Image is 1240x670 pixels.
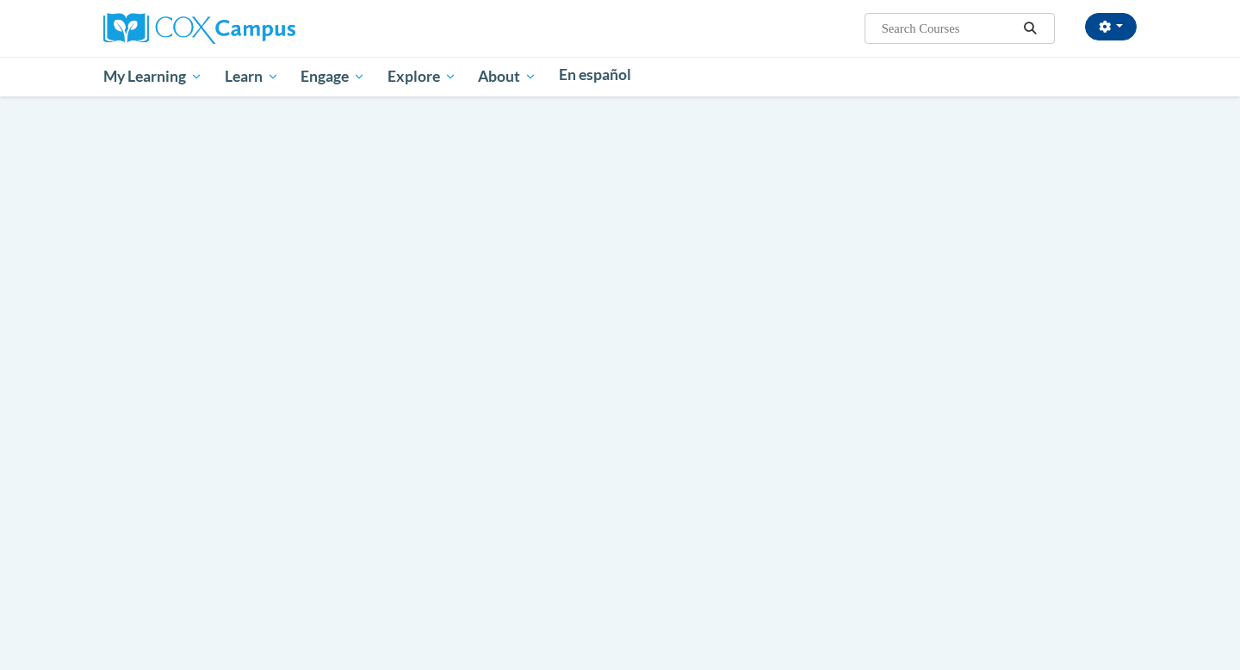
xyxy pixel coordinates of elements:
i:  [1023,22,1038,35]
img: Cox Campus [103,13,295,44]
span: Engage [301,66,365,87]
button: Search [1018,18,1044,39]
input: Search Courses [880,18,1018,39]
a: En español [548,57,642,93]
a: Learn [214,57,290,96]
a: About [468,57,549,96]
div: Main menu [77,57,1162,96]
a: Engage [289,57,376,96]
span: Explore [387,66,456,87]
a: Explore [376,57,468,96]
span: About [478,66,536,87]
span: Learn [225,66,279,87]
span: En español [559,65,631,84]
span: My Learning [103,66,202,87]
a: Cox Campus [103,20,295,34]
button: Account Settings [1085,13,1137,40]
a: My Learning [92,57,214,96]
